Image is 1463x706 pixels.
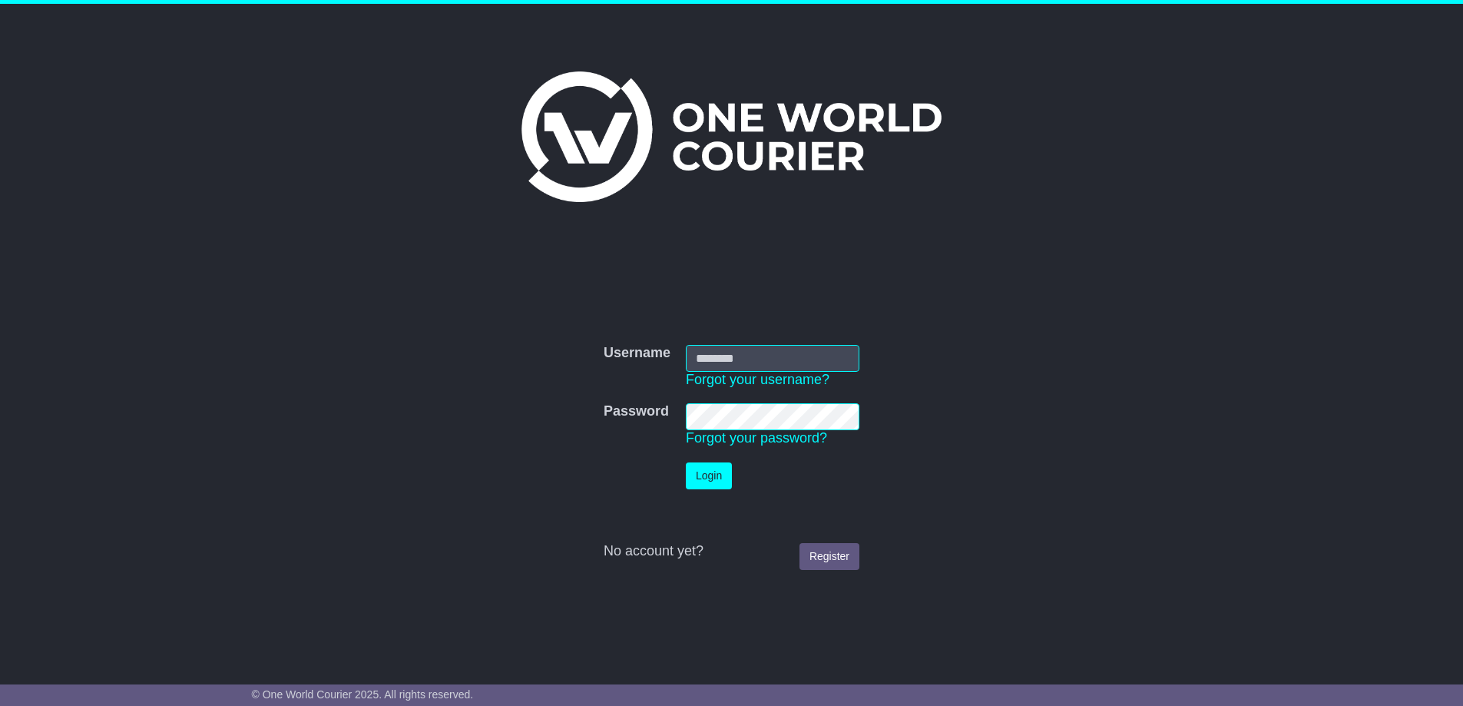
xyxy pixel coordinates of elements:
img: One World [521,71,941,202]
button: Login [686,462,732,489]
a: Forgot your password? [686,430,827,446]
div: No account yet? [604,543,859,560]
a: Register [799,543,859,570]
label: Username [604,345,670,362]
a: Forgot your username? [686,372,829,387]
span: © One World Courier 2025. All rights reserved. [252,688,474,701]
label: Password [604,403,669,420]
